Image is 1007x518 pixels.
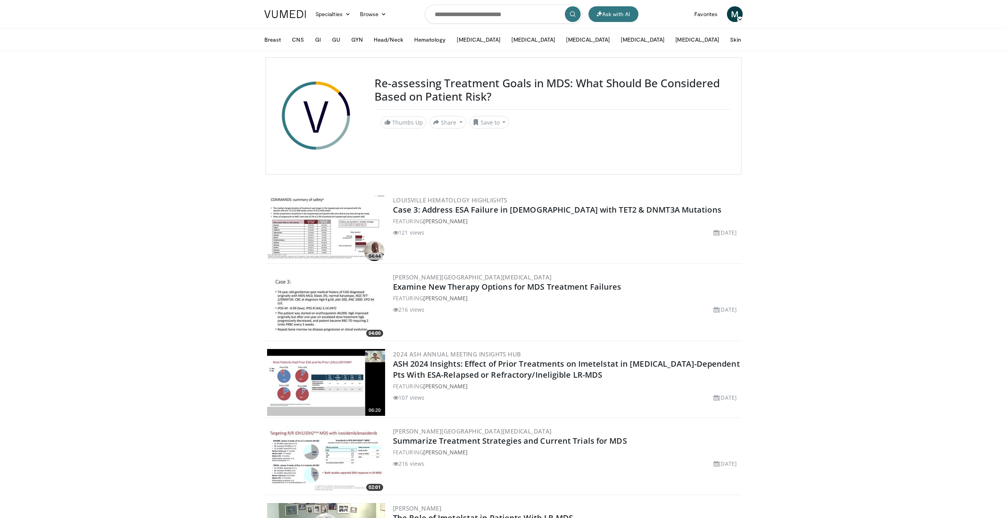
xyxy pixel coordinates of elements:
[423,448,468,456] a: [PERSON_NAME]
[393,350,521,358] a: 2024 ASH Annual Meeting Insights Hub
[714,305,737,314] li: [DATE]
[393,196,507,204] a: Louisville Hematology Highlights
[507,32,560,48] button: [MEDICAL_DATA]
[393,393,424,402] li: 107 views
[714,393,737,402] li: [DATE]
[381,116,426,129] a: Thumbs Up
[267,349,385,416] img: f423e1fc-f212-4099-b593-9399cc87ad6e.300x170_q85_crop-smart_upscale.jpg
[393,459,424,468] li: 216 views
[366,407,383,414] span: 06:20
[393,305,424,314] li: 216 views
[425,5,582,24] input: Search topics, interventions
[267,272,385,339] img: Examine New Therapy Options for MDS Treatment Failures
[374,77,730,103] h3: Re-assessing Treatment Goals in MDS: What Should Be Considered Based on Patient Risk?
[287,32,308,48] button: CNS
[260,32,286,48] button: Breast
[393,204,721,215] a: Case 3: Address ESA Failure in [DEMOGRAPHIC_DATA] with TET2 & DNMT3A Mutations
[725,32,745,48] button: Skin
[469,116,509,129] button: Save to
[393,382,740,390] div: FEATURING
[430,116,466,129] button: Share
[311,6,355,22] a: Specialties
[264,10,306,18] img: VuMedi Logo
[393,427,552,435] a: [PERSON_NAME][GEOGRAPHIC_DATA][MEDICAL_DATA]
[714,228,737,237] li: [DATE]
[327,32,345,48] button: GU
[369,32,408,48] button: Head/Neck
[409,32,451,48] button: Hematology
[671,32,724,48] button: [MEDICAL_DATA]
[393,294,740,302] div: FEATURING
[423,217,468,225] a: [PERSON_NAME]
[423,294,468,302] a: [PERSON_NAME]
[561,32,614,48] button: [MEDICAL_DATA]
[690,6,722,22] a: Favorites
[393,358,740,380] a: ASH 2024 Insights: Effect of Prior Treatments on Imetelstat in [MEDICAL_DATA]-Dependent Pts With ...
[714,459,737,468] li: [DATE]
[366,253,383,260] span: 04:44
[267,426,385,493] a: 02:01
[310,32,326,48] button: GI
[347,32,367,48] button: GYN
[393,504,441,512] a: [PERSON_NAME]
[267,195,385,262] a: 04:44
[366,330,383,337] span: 04:00
[393,448,740,456] div: FEATURING
[588,6,638,22] button: Ask with AI
[393,217,740,225] div: FEATURING
[267,195,385,262] img: Case 3: Address ESA Failure in 74-Year-Old with TET2 & DNMT3A Mutations
[393,435,627,446] a: Summarize Treatment Strategies and Current Trials for MDS
[267,426,385,493] img: Summarize Treatment Strategies and Current Trials for MDS
[423,382,468,390] a: [PERSON_NAME]
[452,32,505,48] button: [MEDICAL_DATA]
[727,6,743,22] a: M
[366,484,383,491] span: 02:01
[393,273,552,281] a: [PERSON_NAME][GEOGRAPHIC_DATA][MEDICAL_DATA]
[616,32,669,48] button: [MEDICAL_DATA]
[393,228,424,237] li: 121 views
[355,6,391,22] a: Browse
[393,281,621,292] a: Examine New Therapy Options for MDS Treatment Failures
[267,272,385,339] a: 04:00
[267,349,385,416] a: 06:20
